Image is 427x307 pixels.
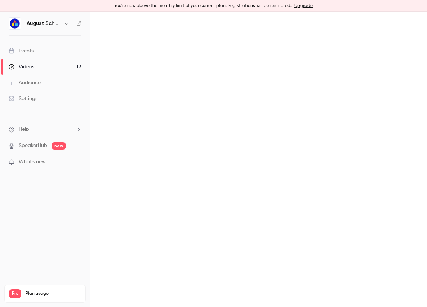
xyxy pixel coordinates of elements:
[294,3,313,9] a: Upgrade
[9,95,37,102] div: Settings
[19,142,47,150] a: SpeakerHub
[19,158,46,166] span: What's new
[27,20,61,27] h6: August Schools
[9,47,34,55] div: Events
[73,159,81,165] iframe: Noticeable Trigger
[9,18,21,29] img: August Schools
[9,126,81,133] li: help-dropdown-opener
[9,79,41,86] div: Audience
[52,142,66,150] span: new
[9,63,34,70] div: Videos
[26,291,81,297] span: Plan usage
[9,289,21,298] span: Pro
[19,126,29,133] span: Help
